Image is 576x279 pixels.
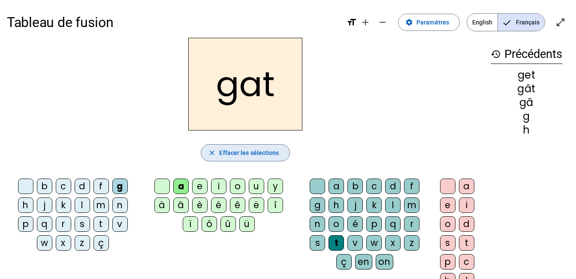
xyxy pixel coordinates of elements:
[37,235,52,251] div: w
[329,179,344,194] div: a
[374,14,391,31] button: Diminuer la taille de la police
[112,179,128,194] div: g
[498,14,545,31] span: Français
[416,17,449,27] span: Paramètres
[230,197,245,213] div: ê
[56,235,71,251] div: x
[459,197,474,213] div: i
[310,235,325,251] div: s
[440,216,455,232] div: o
[376,254,393,270] div: on
[459,235,474,251] div: t
[183,216,198,232] div: ï
[377,17,388,27] mat-icon: remove
[37,179,52,194] div: b
[491,84,562,94] div: gât
[230,179,245,194] div: o
[249,179,264,194] div: u
[385,179,401,194] div: d
[56,179,71,194] div: c
[75,197,90,213] div: l
[18,216,33,232] div: p
[347,235,363,251] div: v
[112,216,128,232] div: v
[56,197,71,213] div: k
[154,197,170,213] div: à
[491,125,562,135] div: h
[404,179,419,194] div: f
[398,14,460,31] button: Paramètres
[208,149,216,157] mat-icon: close
[467,14,498,31] span: English
[201,144,290,161] button: Effacer les sélections
[211,197,226,213] div: é
[552,14,569,31] button: Entrer en plein écran
[75,235,90,251] div: z
[336,254,352,270] div: ç
[491,97,562,108] div: gâ
[220,216,236,232] div: û
[366,197,382,213] div: k
[93,197,109,213] div: m
[188,38,302,130] h2: gat
[93,216,109,232] div: t
[440,197,455,213] div: e
[404,197,419,213] div: m
[173,197,189,213] div: â
[491,45,562,64] h3: Précédents
[491,111,562,121] div: g
[219,148,279,158] span: Effacer les sélections
[459,254,474,270] div: c
[385,235,401,251] div: x
[355,254,372,270] div: en
[357,14,374,31] button: Augmenter la taille de la police
[7,9,340,36] h1: Tableau de fusion
[18,197,33,213] div: h
[347,216,363,232] div: é
[347,179,363,194] div: b
[329,197,344,213] div: h
[192,197,208,213] div: è
[360,17,371,27] mat-icon: add
[347,197,363,213] div: j
[385,216,401,232] div: q
[239,216,255,232] div: ü
[491,49,501,59] mat-icon: history
[310,216,325,232] div: n
[211,179,226,194] div: i
[366,179,382,194] div: c
[385,197,401,213] div: l
[329,216,344,232] div: o
[459,216,474,232] div: d
[56,216,71,232] div: r
[555,17,566,27] mat-icon: open_in_full
[93,235,109,251] div: ç
[459,179,474,194] div: a
[37,197,52,213] div: j
[347,17,357,27] mat-icon: format_size
[404,216,419,232] div: r
[440,235,455,251] div: s
[405,18,413,26] mat-icon: settings
[37,216,52,232] div: q
[202,216,217,232] div: ô
[75,216,90,232] div: s
[366,216,382,232] div: p
[93,179,109,194] div: f
[268,179,283,194] div: y
[192,179,208,194] div: e
[491,70,562,80] div: get
[467,13,545,31] mat-button-toggle-group: Language selection
[329,235,344,251] div: t
[173,179,189,194] div: a
[268,197,283,213] div: î
[75,179,90,194] div: d
[249,197,264,213] div: ë
[440,254,455,270] div: p
[310,197,325,213] div: g
[366,235,382,251] div: w
[112,197,128,213] div: n
[404,235,419,251] div: z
